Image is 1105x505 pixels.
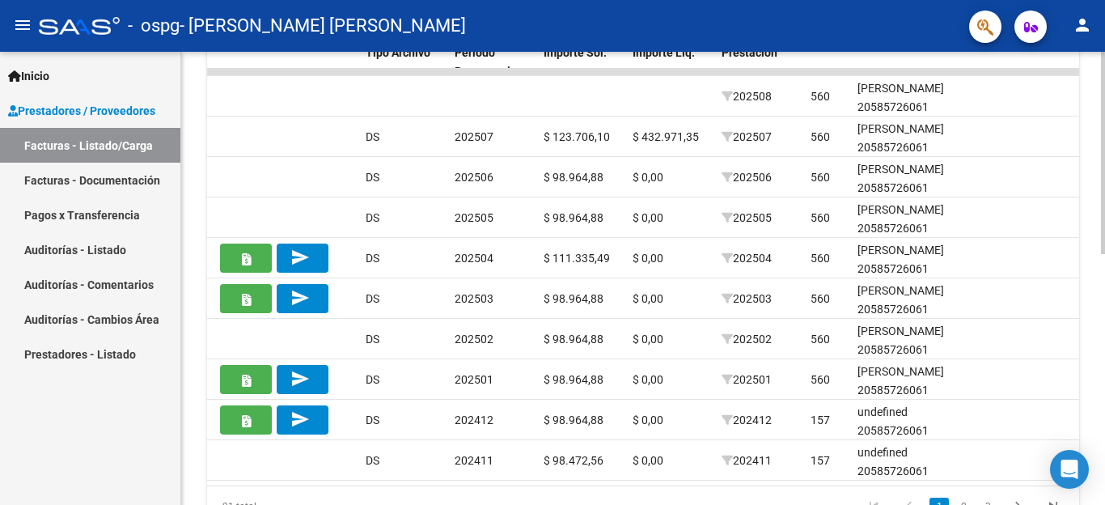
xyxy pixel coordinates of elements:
[722,28,777,59] span: Período Prestación
[544,252,610,265] span: $ 111.335,49
[366,333,379,346] span: DS
[290,288,310,308] mat-icon: send
[366,130,379,143] span: DS
[811,209,830,227] div: 560
[722,373,772,386] span: 202501
[722,292,772,305] span: 202503
[290,369,310,388] mat-icon: send
[715,17,804,88] datatable-header-cell: Período Prestación
[544,211,603,224] span: $ 98.964,88
[857,120,974,157] div: [PERSON_NAME] 20585726061
[857,322,974,359] div: [PERSON_NAME] 20585726061
[857,443,974,481] div: undefined 20585726061
[811,168,830,187] div: 560
[811,128,830,146] div: 560
[366,373,379,386] span: DS
[811,249,830,268] div: 560
[8,102,155,120] span: Prestadores / Proveedores
[455,292,493,305] span: 202503
[633,414,663,426] span: $ 0,00
[366,171,379,184] span: DS
[366,211,379,224] span: DS
[804,17,851,88] datatable-header-cell: Legajo
[544,28,607,59] span: Integracion Importe Sol.
[537,17,626,88] datatable-header-cell: Integracion Importe Sol.
[359,17,448,88] datatable-header-cell: Integracion Tipo Archivo
[544,333,603,346] span: $ 98.964,88
[857,79,974,117] div: [PERSON_NAME] 20585726061
[13,15,32,35] mat-icon: menu
[455,171,493,184] span: 202506
[455,211,493,224] span: 202505
[722,90,772,103] span: 202508
[366,454,379,467] span: DS
[455,252,493,265] span: 202504
[455,333,493,346] span: 202502
[857,403,974,440] div: undefined 20585726061
[851,17,980,88] datatable-header-cell: Afiliado
[1050,450,1089,489] div: Open Intercom Messenger
[455,130,493,143] span: 202507
[633,130,699,143] span: $ 432.971,35
[633,292,663,305] span: $ 0,00
[722,454,772,467] span: 202411
[811,87,830,106] div: 560
[722,130,772,143] span: 202507
[366,252,379,265] span: DS
[857,201,974,238] div: [PERSON_NAME] 20585726061
[722,414,772,426] span: 202412
[544,373,603,386] span: $ 98.964,88
[633,333,663,346] span: $ 0,00
[455,454,493,467] span: 202411
[455,414,493,426] span: 202412
[722,211,772,224] span: 202505
[544,130,610,143] span: $ 123.706,10
[366,414,379,426] span: DS
[214,17,359,88] datatable-header-cell: Comprobante
[722,333,772,346] span: 202502
[8,67,49,85] span: Inicio
[448,17,537,88] datatable-header-cell: Integracion Periodo Presentacion
[811,371,830,389] div: 560
[633,211,663,224] span: $ 0,00
[366,292,379,305] span: DS
[544,171,603,184] span: $ 98.964,88
[290,248,310,267] mat-icon: send
[180,8,466,44] span: - [PERSON_NAME] [PERSON_NAME]
[544,454,603,467] span: $ 98.472,56
[811,290,830,308] div: 560
[544,292,603,305] span: $ 98.964,88
[290,410,310,429] mat-icon: send
[633,252,663,265] span: $ 0,00
[455,28,523,78] span: Integracion Periodo Presentacion
[633,373,663,386] span: $ 0,00
[633,454,663,467] span: $ 0,00
[128,8,180,44] span: - ospg
[633,28,695,59] span: Integracion Importe Liq.
[455,373,493,386] span: 202501
[811,452,830,470] div: 157
[857,241,974,278] div: [PERSON_NAME] 20585726061
[722,252,772,265] span: 202504
[857,282,974,319] div: [PERSON_NAME] 20585726061
[366,28,430,59] span: Integracion Tipo Archivo
[1073,15,1092,35] mat-icon: person
[626,17,715,88] datatable-header-cell: Integracion Importe Liq.
[633,171,663,184] span: $ 0,00
[544,414,603,426] span: $ 98.964,88
[857,363,974,400] div: [PERSON_NAME] 20585726061
[722,171,772,184] span: 202506
[811,411,830,430] div: 157
[857,160,974,197] div: [PERSON_NAME] 20585726061
[811,330,830,349] div: 560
